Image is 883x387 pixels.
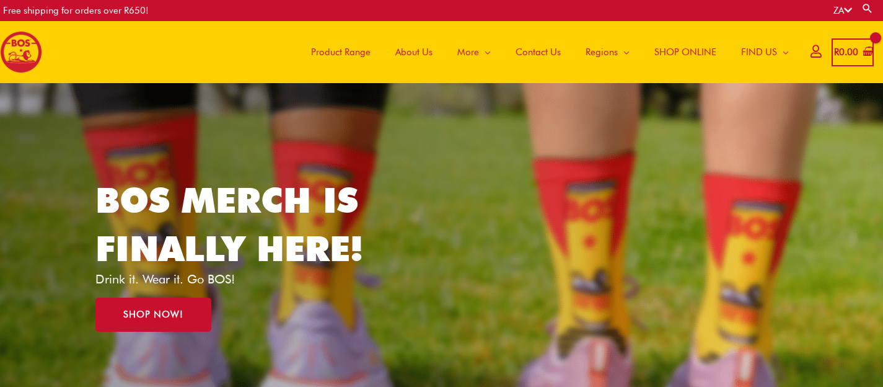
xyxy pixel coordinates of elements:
[95,273,382,285] p: Drink it. Wear it. Go BOS!
[861,2,874,14] a: Search button
[445,21,503,83] a: More
[395,33,433,71] span: About Us
[834,47,858,58] bdi: 0.00
[457,33,479,71] span: More
[299,21,383,83] a: Product Range
[289,21,801,83] nav: Site Navigation
[573,21,642,83] a: Regions
[741,33,777,71] span: FIND US
[834,47,839,58] span: R
[642,21,729,83] a: SHOP ONLINE
[833,5,852,16] a: ZA
[586,33,618,71] span: Regions
[832,38,874,66] a: View Shopping Cart, empty
[516,33,561,71] span: Contact Us
[95,179,363,269] a: BOS MERCH IS FINALLY HERE!
[311,33,371,71] span: Product Range
[654,33,716,71] span: SHOP ONLINE
[503,21,573,83] a: Contact Us
[383,21,445,83] a: About Us
[95,298,211,332] a: SHOP NOW!
[123,310,183,319] span: SHOP NOW!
